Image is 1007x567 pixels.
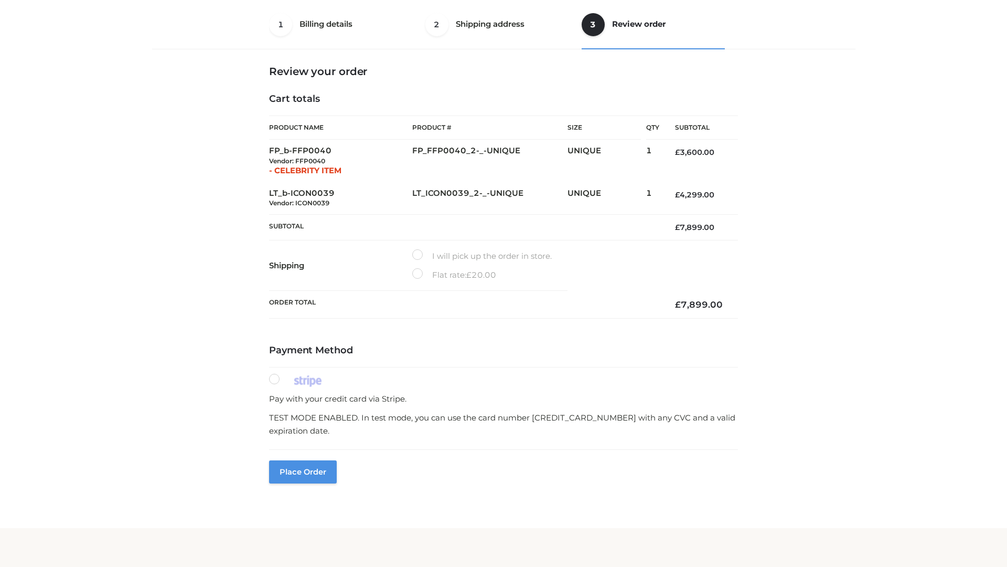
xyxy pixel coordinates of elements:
td: FP_FFP0040_2-_-UNIQUE [412,140,567,182]
bdi: 7,899.00 [675,299,723,310]
span: £ [675,299,681,310]
span: £ [675,148,680,157]
span: £ [675,190,680,199]
p: Pay with your credit card via Stripe. [269,392,738,406]
h4: Cart totals [269,93,738,105]
small: Vendor: ICON0039 [269,199,329,207]
th: Product Name [269,115,412,140]
bdi: 4,299.00 [675,190,714,199]
td: LT_b-ICON0039 [269,182,412,215]
td: 1 [646,182,659,215]
td: LT_ICON0039_2-_-UNIQUE [412,182,567,215]
td: UNIQUE [567,140,646,182]
bdi: 7,899.00 [675,223,714,232]
th: Shipping [269,240,412,291]
h3: Review your order [269,65,738,78]
th: Product # [412,115,567,140]
th: Order Total [269,291,659,319]
span: - CELEBRITY ITEM [269,165,341,175]
h4: Payment Method [269,345,738,356]
span: £ [675,223,680,232]
th: Subtotal [269,215,659,240]
th: Qty [646,115,659,140]
th: Size [567,116,641,140]
small: Vendor: FFP0040 [269,157,325,165]
td: 1 [646,140,659,182]
td: UNIQUE [567,182,646,215]
p: TEST MODE ENABLED. In test mode, you can use the card number [CREDIT_CARD_NUMBER] with any CVC an... [269,411,738,438]
td: FP_b-FFP0040 [269,140,412,182]
button: Place order [269,460,337,484]
label: I will pick up the order in store. [412,249,552,263]
bdi: 3,600.00 [675,148,714,157]
bdi: 20.00 [466,270,496,280]
th: Subtotal [659,116,738,140]
span: £ [466,270,472,280]
label: Flat rate: [412,268,496,282]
